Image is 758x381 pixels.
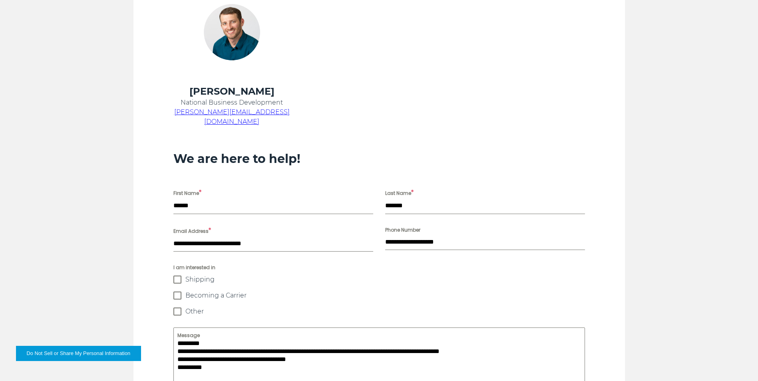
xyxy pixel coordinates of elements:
span: Shipping [185,276,215,284]
h4: [PERSON_NAME] [173,85,290,98]
h3: We are here to help! [173,151,585,167]
label: Other [173,308,585,316]
p: National Business Development [173,98,290,107]
span: Becoming a Carrier [185,292,247,300]
button: Do Not Sell or Share My Personal Information [16,346,141,361]
span: Other [185,308,204,316]
span: I am interested in [173,264,585,272]
label: Becoming a Carrier [173,292,585,300]
label: Shipping [173,276,585,284]
iframe: Chat Widget [718,343,758,381]
a: [PERSON_NAME][EMAIL_ADDRESS][DOMAIN_NAME] [174,108,290,125]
